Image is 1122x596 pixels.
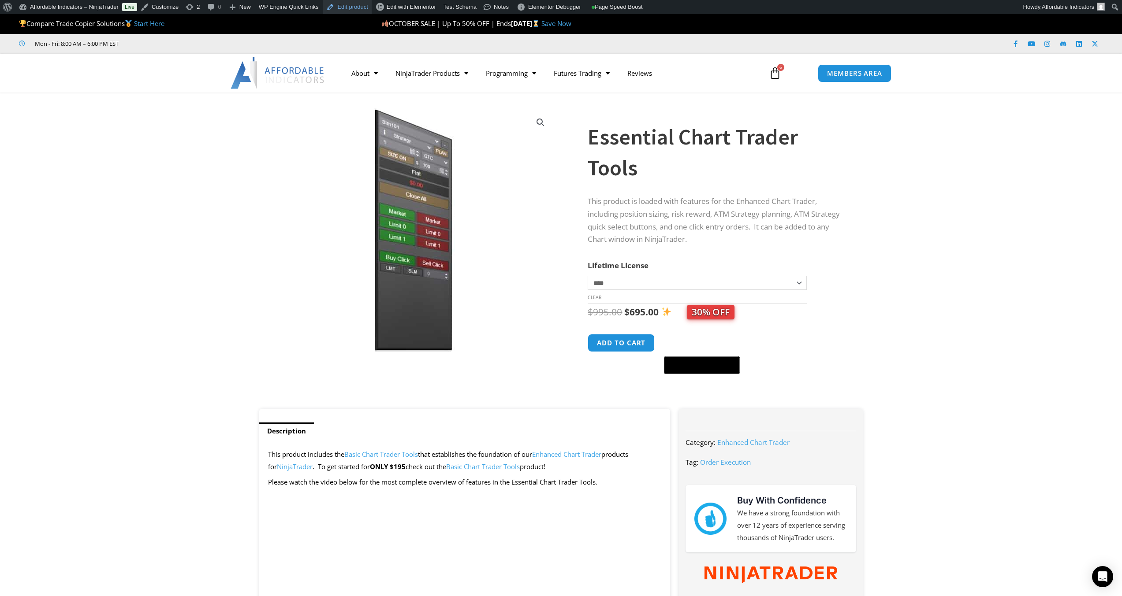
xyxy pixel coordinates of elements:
[662,307,671,316] img: ✨
[532,450,601,459] a: Enhanced Chart Trader
[664,356,740,374] button: Buy with GPay
[588,334,655,352] button: Add to cart
[33,38,119,49] span: Mon - Fri: 8:00 AM – 6:00 PM EST
[259,422,314,440] a: Description
[19,20,26,27] img: 🏆
[343,63,387,83] a: About
[370,462,406,471] strong: ONLY $195
[717,438,790,447] a: Enhanced Chart Trader
[827,70,882,77] span: MEMBERS AREA
[125,20,132,27] img: 🥇
[777,64,784,71] span: 6
[624,306,630,318] span: $
[737,507,847,544] p: We have a strong foundation with over 12 years of experience serving thousands of NinjaTrader users.
[343,63,759,83] nav: Menu
[662,333,742,354] iframe: Secure express checkout frame
[446,462,520,471] a: Basic Chart Trader Tools
[511,19,541,28] strong: [DATE]
[624,306,659,318] bdi: 695.00
[588,122,845,183] h1: Essential Chart Trader Tools
[381,19,511,28] span: OCTOBER SALE | Up To 50% OFF | Ends
[533,20,539,27] img: ⌛
[131,39,263,48] iframe: Customer reviews powered by Trustpilot
[382,20,388,27] img: 🍂
[277,462,313,471] a: NinjaTrader
[387,4,436,10] span: Edit with Elementor
[268,476,662,489] p: Please watch the video below for the most complete overview of features in the Essential Chart Tr...
[686,458,698,466] span: Tag:
[588,306,593,318] span: $
[406,462,545,471] span: check out the product!
[387,63,477,83] a: NinjaTrader Products
[700,458,751,466] a: Order Execution
[268,448,662,473] p: This product includes the that establishes the foundation of our products for . To get started for
[588,294,601,300] a: Clear options
[694,503,726,534] img: mark thumbs good 43913 | Affordable Indicators – NinjaTrader
[19,19,164,28] span: Compare Trade Copier Solutions
[545,63,619,83] a: Futures Trading
[588,379,845,387] iframe: PayPal Message 1
[705,566,837,583] img: NinjaTrader Wordmark color RGB | Affordable Indicators – NinjaTrader
[477,63,545,83] a: Programming
[818,64,891,82] a: MEMBERS AREA
[134,19,164,28] a: Start Here
[1042,4,1094,10] span: Affordable Indicators
[1092,566,1113,587] div: Open Intercom Messenger
[231,57,325,89] img: LogoAI | Affordable Indicators – NinjaTrader
[756,60,794,86] a: 6
[588,306,622,318] bdi: 995.00
[686,438,716,447] span: Category:
[619,63,661,83] a: Reviews
[533,115,548,130] a: View full-screen image gallery
[344,450,418,459] a: Basic Chart Trader Tools
[541,19,571,28] a: Save Now
[737,494,847,507] h3: Buy With Confidence
[122,3,137,11] a: Live
[272,108,555,352] img: Essential Chart Trader Tools | Affordable Indicators – NinjaTrader
[588,260,649,270] label: Lifetime License
[588,195,845,246] p: This product is loaded with features for the Enhanced Chart Trader, including position sizing, ri...
[687,305,734,319] span: 30% OFF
